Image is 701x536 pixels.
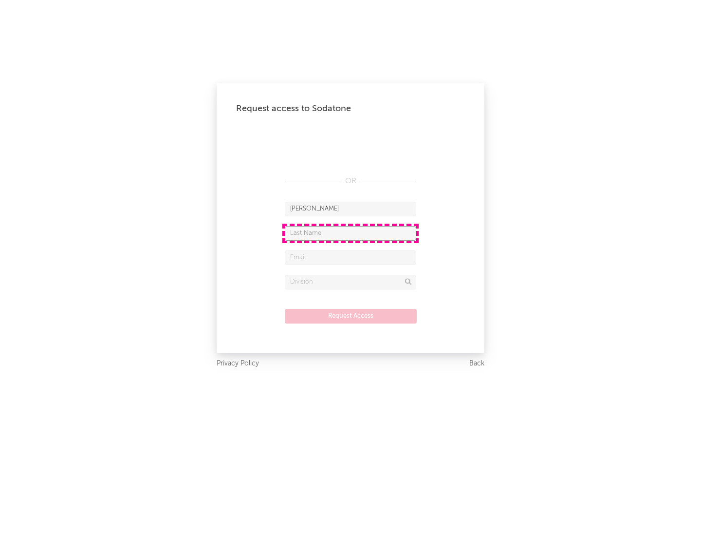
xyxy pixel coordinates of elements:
div: Request access to Sodatone [236,103,465,115]
input: Division [285,275,416,289]
div: OR [285,175,416,187]
input: Email [285,250,416,265]
a: Back [469,358,484,370]
input: First Name [285,202,416,216]
a: Privacy Policy [217,358,259,370]
input: Last Name [285,226,416,241]
button: Request Access [285,309,417,324]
